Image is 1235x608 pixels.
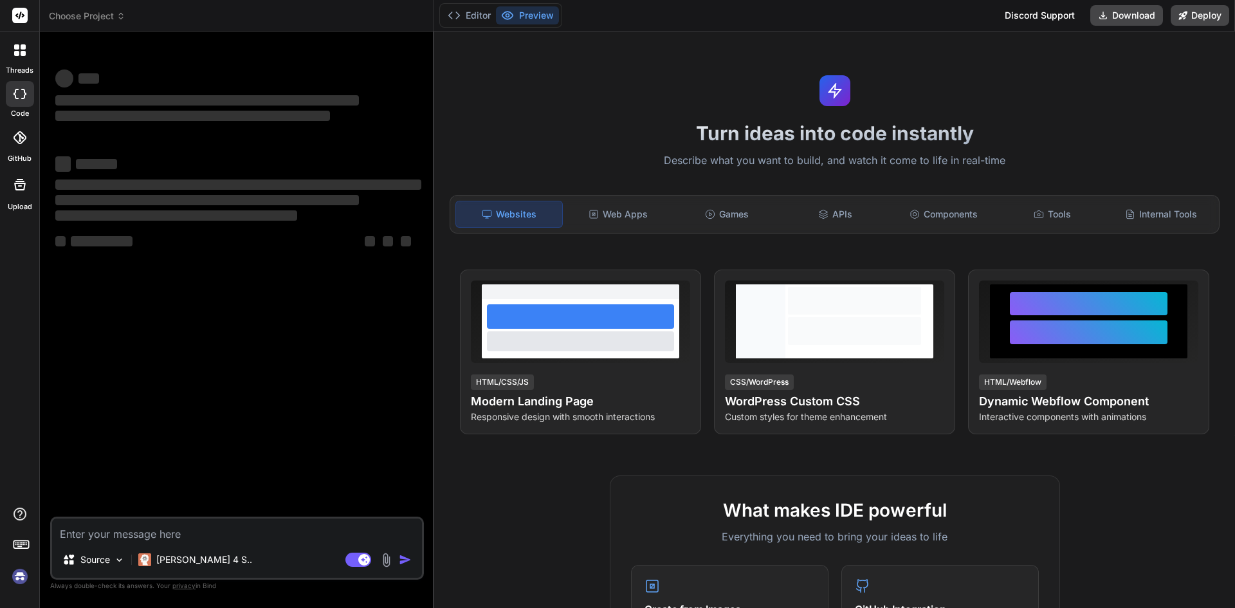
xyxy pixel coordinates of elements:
[399,553,412,566] img: icon
[401,236,411,246] span: ‌
[55,111,330,121] span: ‌
[979,374,1047,390] div: HTML/Webflow
[496,6,559,24] button: Preview
[782,201,888,228] div: APIs
[365,236,375,246] span: ‌
[725,410,944,423] p: Custom styles for theme enhancement
[6,65,33,76] label: threads
[891,201,997,228] div: Components
[979,392,1198,410] h4: Dynamic Webflow Component
[55,195,359,205] span: ‌
[1171,5,1229,26] button: Deploy
[725,374,794,390] div: CSS/WordPress
[471,374,534,390] div: HTML/CSS/JS
[138,553,151,566] img: Claude 4 Sonnet
[8,201,32,212] label: Upload
[383,236,393,246] span: ‌
[674,201,780,228] div: Games
[471,410,690,423] p: Responsive design with smooth interactions
[55,69,73,88] span: ‌
[565,201,672,228] div: Web Apps
[172,582,196,589] span: privacy
[8,153,32,164] label: GitHub
[9,566,31,587] img: signin
[471,392,690,410] h4: Modern Landing Page
[442,122,1227,145] h1: Turn ideas into code instantly
[55,180,421,190] span: ‌
[631,529,1039,544] p: Everything you need to bring your ideas to life
[1000,201,1106,228] div: Tools
[1108,201,1214,228] div: Internal Tools
[379,553,394,567] img: attachment
[76,159,117,169] span: ‌
[455,201,563,228] div: Websites
[997,5,1083,26] div: Discord Support
[442,152,1227,169] p: Describe what you want to build, and watch it come to life in real-time
[11,108,29,119] label: code
[725,392,944,410] h4: WordPress Custom CSS
[55,210,297,221] span: ‌
[979,410,1198,423] p: Interactive components with animations
[114,555,125,566] img: Pick Models
[631,497,1039,524] h2: What makes IDE powerful
[156,553,252,566] p: [PERSON_NAME] 4 S..
[55,156,71,172] span: ‌
[71,236,133,246] span: ‌
[1090,5,1163,26] button: Download
[49,10,125,23] span: Choose Project
[78,73,99,84] span: ‌
[50,580,424,592] p: Always double-check its answers. Your in Bind
[443,6,496,24] button: Editor
[55,95,359,106] span: ‌
[80,553,110,566] p: Source
[55,236,66,246] span: ‌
